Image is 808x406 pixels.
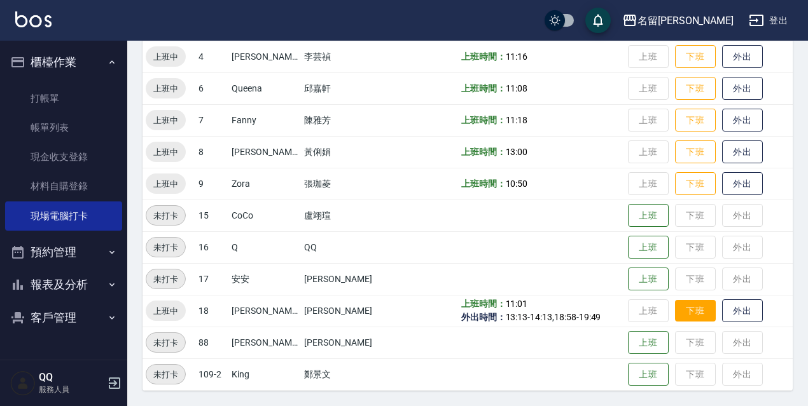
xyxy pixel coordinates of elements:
p: 服務人員 [39,384,104,395]
td: Fanny [228,104,301,136]
td: [PERSON_NAME] [301,327,386,358]
a: 現場電腦打卡 [5,201,122,231]
span: 上班中 [146,177,186,191]
span: 11:16 [506,51,528,62]
td: Zora [228,168,301,200]
a: 帳單列表 [5,113,122,142]
span: 13:13 [506,312,528,322]
td: 陳雅芳 [301,104,386,136]
td: King [228,358,301,390]
button: 登出 [744,9,793,32]
td: CoCo [228,200,301,231]
span: 未打卡 [146,368,185,381]
span: 未打卡 [146,241,185,254]
button: 外出 [722,45,763,69]
button: 下班 [675,77,716,100]
span: 上班中 [146,145,186,159]
td: 15 [195,200,228,231]
button: 名留[PERSON_NAME] [617,8,739,34]
span: 11:08 [506,83,528,93]
span: 18:58 [554,312,576,322]
button: 上班 [628,204,669,227]
b: 上班時間： [461,115,506,125]
td: 6 [195,72,228,104]
b: 上班時間： [461,147,506,157]
td: 邱嘉軒 [301,72,386,104]
button: 客戶管理 [5,301,122,334]
td: 李芸禎 [301,41,386,72]
span: 未打卡 [146,209,185,222]
button: 下班 [675,109,716,132]
td: Queena [228,72,301,104]
td: 109-2 [195,358,228,390]
button: 上班 [628,363,669,386]
button: 下班 [675,140,716,164]
td: [PERSON_NAME] [228,41,301,72]
td: 88 [195,327,228,358]
td: 安安 [228,263,301,295]
img: Person [10,370,36,396]
button: 外出 [722,299,763,323]
span: 上班中 [146,114,186,127]
span: 14:13 [530,312,552,322]
button: 下班 [675,45,716,69]
div: 名留[PERSON_NAME] [637,13,734,29]
a: 現金收支登錄 [5,142,122,172]
span: 11:01 [506,299,528,309]
a: 打帳單 [5,84,122,113]
button: 外出 [722,140,763,164]
b: 上班時間： [461,51,506,62]
td: 鄭景文 [301,358,386,390]
td: - , - [458,295,625,327]
td: [PERSON_NAME] [228,327,301,358]
span: 上班中 [146,304,186,318]
td: QQ [301,231,386,263]
button: 外出 [722,172,763,196]
a: 材料自購登錄 [5,172,122,201]
td: [PERSON_NAME] [301,263,386,295]
span: 未打卡 [146,273,185,286]
td: 4 [195,41,228,72]
b: 上班時間： [461,179,506,189]
img: Logo [15,11,52,27]
span: 未打卡 [146,336,185,349]
td: Q [228,231,301,263]
td: 盧翊瑄 [301,200,386,231]
td: [PERSON_NAME] [228,295,301,327]
td: 9 [195,168,228,200]
td: 張珈菱 [301,168,386,200]
td: 17 [195,263,228,295]
span: 11:18 [506,115,528,125]
button: save [585,8,611,33]
b: 上班時間： [461,83,506,93]
span: 上班中 [146,82,186,95]
button: 下班 [675,300,716,322]
span: 13:00 [506,147,528,157]
button: 外出 [722,77,763,100]
button: 預約管理 [5,236,122,269]
td: 16 [195,231,228,263]
td: 黃俐娟 [301,136,386,168]
button: 上班 [628,267,669,291]
b: 上班時間： [461,299,506,309]
span: 10:50 [506,179,528,189]
button: 下班 [675,172,716,196]
button: 上班 [628,331,669,355]
td: 18 [195,295,228,327]
td: [PERSON_NAME] [301,295,386,327]
td: 8 [195,136,228,168]
td: 7 [195,104,228,136]
h5: QQ [39,371,104,384]
button: 櫃檯作業 [5,46,122,79]
button: 上班 [628,236,669,259]
span: 19:49 [579,312,601,322]
span: 上班中 [146,50,186,64]
button: 報表及分析 [5,268,122,301]
b: 外出時間： [461,312,506,322]
button: 外出 [722,109,763,132]
td: [PERSON_NAME] [228,136,301,168]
